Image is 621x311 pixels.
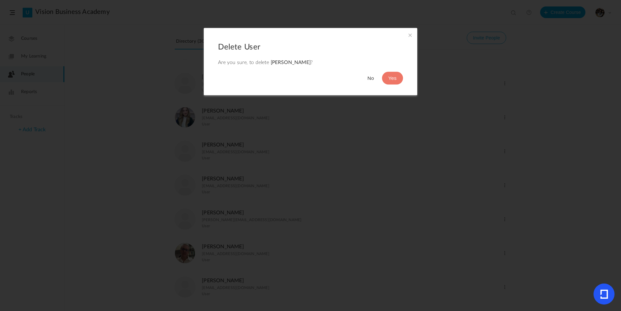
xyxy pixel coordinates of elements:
[382,72,403,85] button: Yes
[218,42,260,52] h2: Delete User
[361,72,380,85] button: No
[218,60,269,65] span: Are you sure, to delete
[271,60,311,65] span: [PERSON_NAME]
[218,59,313,67] p: ?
